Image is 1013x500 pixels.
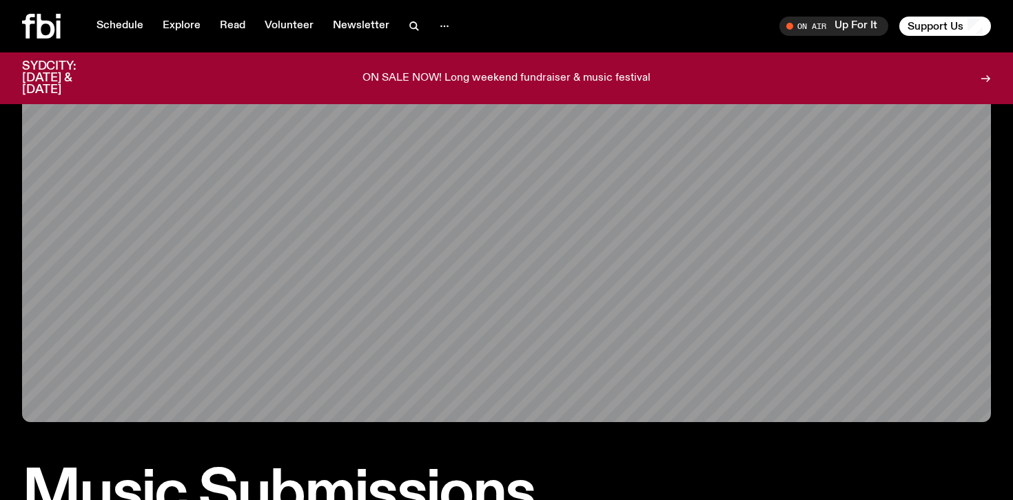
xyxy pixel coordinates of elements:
[88,17,152,36] a: Schedule
[362,72,651,85] p: ON SALE NOW! Long weekend fundraiser & music festival
[22,61,110,96] h3: SYDCITY: [DATE] & [DATE]
[325,17,398,36] a: Newsletter
[908,20,963,32] span: Support Us
[899,17,991,36] button: Support Us
[154,17,209,36] a: Explore
[256,17,322,36] a: Volunteer
[212,17,254,36] a: Read
[779,17,888,36] button: On AirUp For It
